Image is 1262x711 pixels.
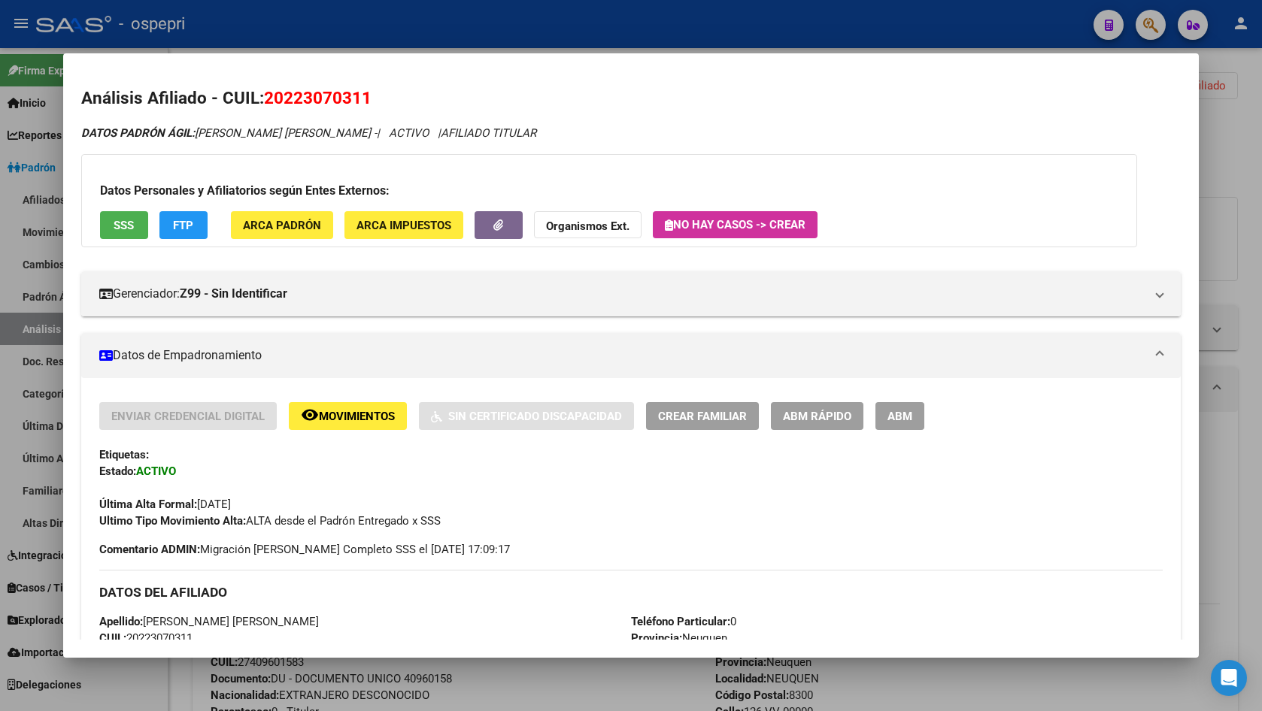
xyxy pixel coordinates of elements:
[301,406,319,424] mat-icon: remove_red_eye
[81,126,195,140] strong: DATOS PADRÓN ÁGIL:
[159,211,208,239] button: FTP
[114,219,134,232] span: SSS
[665,218,805,231] span: No hay casos -> Crear
[448,410,622,423] span: Sin Certificado Discapacidad
[231,211,333,239] button: ARCA Padrón
[99,615,319,628] span: [PERSON_NAME] [PERSON_NAME]
[99,285,1145,303] mat-panel-title: Gerenciador:
[441,126,536,140] span: AFILIADO TITULAR
[173,219,193,232] span: FTP
[99,514,441,528] span: ALTA desde el Padrón Entregado x SSS
[653,211,818,238] button: No hay casos -> Crear
[136,464,176,478] strong: ACTIVO
[344,211,463,239] button: ARCA Impuestos
[111,410,265,423] span: Enviar Credencial Digital
[546,219,629,233] strong: Organismos Ext.
[646,402,759,430] button: Crear Familiar
[631,631,682,645] strong: Provincia:
[783,410,851,423] span: ABM Rápido
[658,410,747,423] span: Crear Familiar
[319,410,395,423] span: Movimientos
[887,410,912,423] span: ABM
[99,498,231,511] span: [DATE]
[419,402,634,430] button: Sin Certificado Discapacidad
[99,584,1163,601] h3: DATOS DEL AFILIADO
[81,126,536,140] i: | ACTIVO |
[289,402,407,430] button: Movimientos
[81,271,1181,316] mat-expansion-panel-header: Gerenciador:Z99 - Sin Identificar
[1211,660,1247,696] div: Open Intercom Messenger
[99,498,197,511] strong: Última Alta Formal:
[99,402,277,430] button: Enviar Credencial Digital
[99,543,200,556] strong: Comentario ADMIN:
[243,219,321,232] span: ARCA Padrón
[180,285,287,303] strong: Z99 - Sin Identificar
[631,615,736,628] span: 0
[534,211,642,239] button: Organismos Ext.
[356,219,451,232] span: ARCA Impuestos
[81,86,1181,111] h2: Análisis Afiliado - CUIL:
[99,464,136,478] strong: Estado:
[100,182,1118,200] h3: Datos Personales y Afiliatorios según Entes Externos:
[81,333,1181,378] mat-expansion-panel-header: Datos de Empadronamiento
[99,615,143,628] strong: Apellido:
[99,631,193,645] span: 20223070311
[99,514,246,528] strong: Ultimo Tipo Movimiento Alta:
[99,346,1145,365] mat-panel-title: Datos de Empadronamiento
[264,88,372,107] span: 20223070311
[99,448,149,461] strong: Etiquetas:
[875,402,924,430] button: ABM
[99,541,510,558] span: Migración [PERSON_NAME] Completo SSS el [DATE] 17:09:17
[631,615,730,628] strong: Teléfono Particular:
[100,211,148,239] button: SSS
[81,126,377,140] span: [PERSON_NAME] [PERSON_NAME] -
[771,402,863,430] button: ABM Rápido
[99,631,126,645] strong: CUIL:
[631,631,727,645] span: Neuquen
